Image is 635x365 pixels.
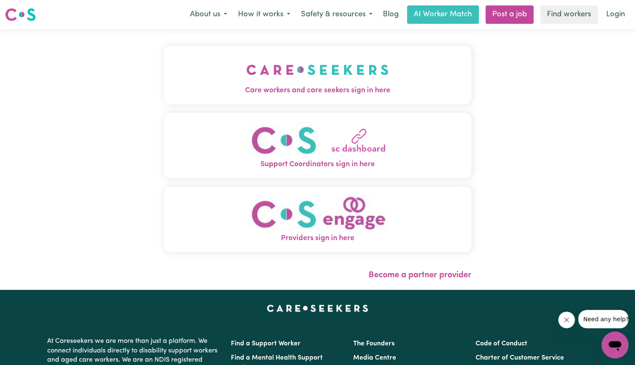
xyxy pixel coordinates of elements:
[164,159,471,170] span: Support Coordinators sign in here
[407,5,479,24] a: AI Worker Match
[540,5,598,24] a: Find workers
[5,7,36,22] img: Careseekers logo
[164,113,471,178] button: Support Coordinators sign in here
[578,310,628,328] iframe: Message from company
[5,5,36,24] a: Careseekers logo
[231,340,301,347] a: Find a Support Worker
[185,6,233,23] button: About us
[486,5,534,24] a: Post a job
[164,233,471,244] span: Providers sign in here
[233,6,296,23] button: How it works
[602,332,628,358] iframe: Button to launch messaging window
[378,5,404,24] a: Blog
[296,6,378,23] button: Safety & resources
[5,6,51,13] span: Need any help?
[267,305,368,312] a: Careseekers home page
[164,46,471,104] button: Care workers and care seekers sign in here
[353,355,396,361] a: Media Centre
[164,85,471,96] span: Care workers and care seekers sign in here
[353,340,395,347] a: The Founders
[369,271,471,279] a: Become a partner provider
[164,187,471,252] button: Providers sign in here
[601,5,630,24] a: Login
[476,355,564,361] a: Charter of Customer Service
[558,312,575,328] iframe: Close message
[476,340,527,347] a: Code of Conduct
